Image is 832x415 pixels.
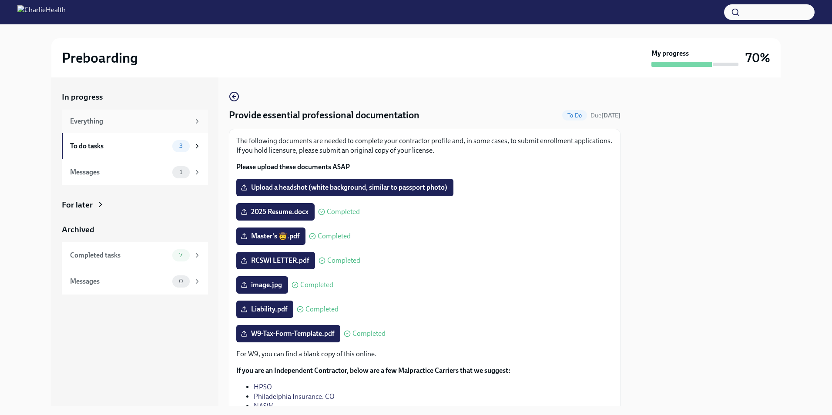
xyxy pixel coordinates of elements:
div: Completed tasks [70,251,169,260]
div: Everything [70,117,190,126]
label: RCSWI LETTER.pdf [236,252,315,269]
div: To do tasks [70,141,169,151]
label: Upload a headshot (white background, similar to passport photo) [236,179,453,196]
a: Messages0 [62,268,208,295]
label: Liability.pdf [236,301,293,318]
label: 2025 Resume.docx [236,203,315,221]
a: In progress [62,91,208,103]
h4: Provide essential professional documentation [229,109,419,122]
a: NASW [254,402,273,410]
a: Everything [62,110,208,133]
strong: [DATE] [601,112,621,119]
div: Messages [70,277,169,286]
span: Upload a headshot (white background, similar to passport photo) [242,183,447,192]
span: 2025 Resume.docx [242,207,309,216]
a: Archived [62,224,208,235]
a: Completed tasks7 [62,242,208,268]
a: For later [62,199,208,211]
div: For later [62,199,93,211]
strong: Please upload these documents ASAP [236,163,350,171]
div: Messages [70,167,169,177]
span: Completed [327,257,360,264]
span: 3 [174,143,188,149]
span: W9-Tax-Form-Template.pdf [242,329,334,338]
h3: 70% [745,50,770,66]
a: Philadelphia Insurance. CO [254,392,335,401]
span: 1 [174,169,188,175]
span: To Do [562,112,587,119]
span: Completed [305,306,339,313]
img: CharlieHealth [17,5,66,19]
strong: My progress [651,49,689,58]
h2: Preboarding [62,49,138,67]
span: Master's 🤠.pdf [242,232,299,241]
span: RCSWI LETTER.pdf [242,256,309,265]
span: Completed [352,330,386,337]
p: For W9, you can find a blank copy of this online. [236,349,613,359]
span: 0 [174,278,188,284]
a: Messages1 [62,159,208,185]
span: image.jpg [242,281,282,289]
span: Due [590,112,621,119]
span: Completed [300,281,333,288]
a: HPSO [254,383,272,391]
strong: If you are an Independent Contractor, below are a few Malpractice Carriers that we suggest: [236,366,510,375]
p: The following documents are needed to complete your contractor profile and, in some cases, to sub... [236,136,613,155]
span: September 22nd, 2025 09:00 [590,111,621,120]
span: 7 [174,252,188,258]
span: Liability.pdf [242,305,287,314]
label: Master's 🤠.pdf [236,228,305,245]
label: image.jpg [236,276,288,294]
a: To do tasks3 [62,133,208,159]
span: Completed [318,233,351,240]
label: W9-Tax-Form-Template.pdf [236,325,340,342]
span: Completed [327,208,360,215]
